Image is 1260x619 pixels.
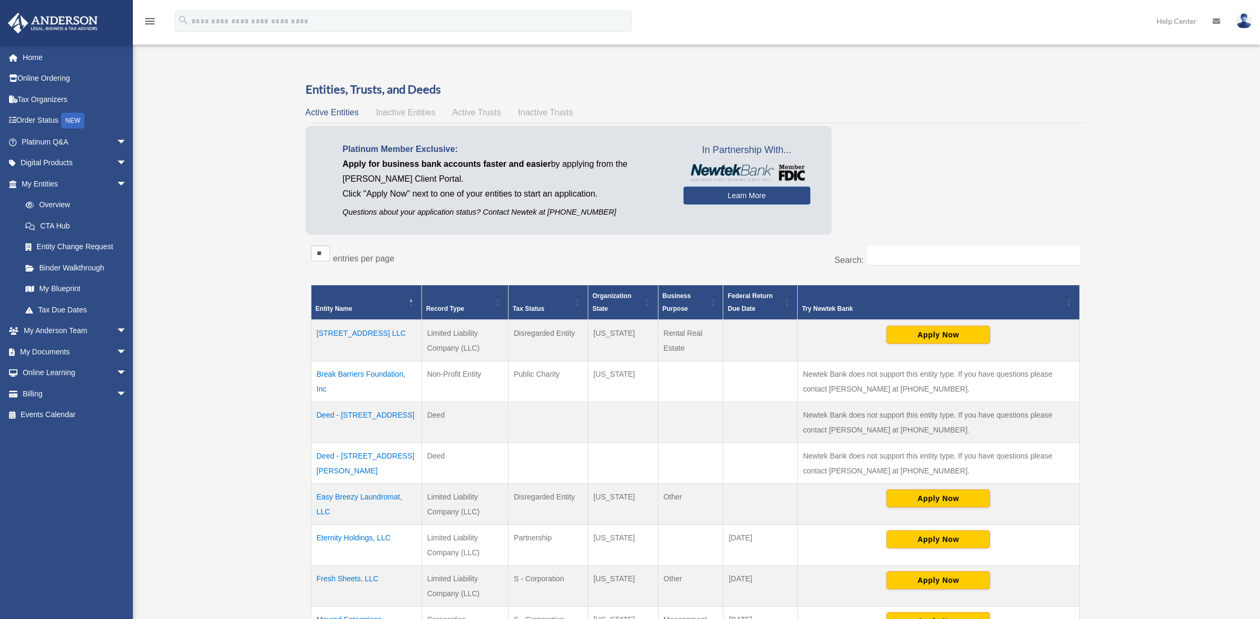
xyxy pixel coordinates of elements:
[7,383,143,404] a: Billingarrow_drop_down
[426,305,464,312] span: Record Type
[311,285,421,320] th: Entity Name: Activate to invert sorting
[177,14,189,26] i: search
[797,361,1079,402] td: Newtek Bank does not support this entity type. If you have questions please contact [PERSON_NAME]...
[116,362,138,384] span: arrow_drop_down
[797,402,1079,443] td: Newtek Bank does not support this entity type. If you have questions please contact [PERSON_NAME]...
[7,110,143,132] a: Order StatusNEW
[376,108,435,117] span: Inactive Entities
[593,292,631,312] span: Organization State
[15,215,138,236] a: CTA Hub
[61,113,84,129] div: NEW
[116,383,138,405] span: arrow_drop_down
[421,565,508,606] td: Limited Liability Company (LLC)
[723,565,797,606] td: [DATE]
[343,159,551,168] span: Apply for business bank accounts faster and easier
[518,108,573,117] span: Inactive Trusts
[311,443,421,484] td: Deed - [STREET_ADDRESS][PERSON_NAME]
[658,320,723,361] td: Rental Real Estate
[683,186,810,205] a: Learn More
[15,257,138,278] a: Binder Walkthrough
[116,152,138,174] span: arrow_drop_down
[116,320,138,342] span: arrow_drop_down
[316,305,352,312] span: Entity Name
[452,108,501,117] span: Active Trusts
[802,302,1063,315] div: Try Newtek Bank
[663,292,691,312] span: Business Purpose
[343,206,667,219] p: Questions about your application status? Contact Newtek at [PHONE_NUMBER]
[834,256,864,265] label: Search:
[588,524,658,565] td: [US_STATE]
[143,15,156,28] i: menu
[116,341,138,363] span: arrow_drop_down
[508,361,588,402] td: Public Charity
[311,361,421,402] td: Break Barriers Foundation, Inc
[7,131,143,152] a: Platinum Q&Aarrow_drop_down
[723,285,797,320] th: Federal Return Due Date: Activate to sort
[7,47,143,68] a: Home
[588,484,658,524] td: [US_STATE]
[588,320,658,361] td: [US_STATE]
[7,404,143,426] a: Events Calendar
[508,565,588,606] td: S - Corporation
[15,278,138,300] a: My Blueprint
[886,326,990,344] button: Apply Now
[7,173,138,194] a: My Entitiesarrow_drop_down
[513,305,545,312] span: Tax Status
[508,524,588,565] td: Partnership
[311,484,421,524] td: Easy Breezy Laundromat, LLC
[343,157,667,186] p: by applying from the [PERSON_NAME] Client Portal.
[689,164,805,181] img: NewtekBankLogoSM.png
[421,524,508,565] td: Limited Liability Company (LLC)
[421,443,508,484] td: Deed
[1236,13,1252,29] img: User Pic
[333,254,395,263] label: entries per page
[723,524,797,565] td: [DATE]
[421,484,508,524] td: Limited Liability Company (LLC)
[143,19,156,28] a: menu
[7,89,143,110] a: Tax Organizers
[306,108,359,117] span: Active Entities
[311,565,421,606] td: Fresh Sheets, LLC
[7,320,143,342] a: My Anderson Teamarrow_drop_down
[15,194,132,216] a: Overview
[343,142,667,157] p: Platinum Member Exclusive:
[508,285,588,320] th: Tax Status: Activate to sort
[421,361,508,402] td: Non-Profit Entity
[508,320,588,361] td: Disregarded Entity
[658,565,723,606] td: Other
[508,484,588,524] td: Disregarded Entity
[797,285,1079,320] th: Try Newtek Bank : Activate to sort
[658,484,723,524] td: Other
[886,530,990,548] button: Apply Now
[311,320,421,361] td: [STREET_ADDRESS] LLC
[421,320,508,361] td: Limited Liability Company (LLC)
[7,152,143,174] a: Digital Productsarrow_drop_down
[7,362,143,384] a: Online Learningarrow_drop_down
[116,173,138,195] span: arrow_drop_down
[311,402,421,443] td: Deed - [STREET_ADDRESS]
[658,285,723,320] th: Business Purpose: Activate to sort
[5,13,101,33] img: Anderson Advisors Platinum Portal
[797,443,1079,484] td: Newtek Bank does not support this entity type. If you have questions please contact [PERSON_NAME]...
[306,81,1085,98] h3: Entities, Trusts, and Deeds
[421,402,508,443] td: Deed
[728,292,773,312] span: Federal Return Due Date
[421,285,508,320] th: Record Type: Activate to sort
[588,565,658,606] td: [US_STATE]
[886,489,990,507] button: Apply Now
[7,68,143,89] a: Online Ordering
[116,131,138,153] span: arrow_drop_down
[15,236,138,258] a: Entity Change Request
[343,186,667,201] p: Click "Apply Now" next to one of your entities to start an application.
[886,571,990,589] button: Apply Now
[15,299,138,320] a: Tax Due Dates
[311,524,421,565] td: Eternity Holdings, LLC
[588,361,658,402] td: [US_STATE]
[7,341,143,362] a: My Documentsarrow_drop_down
[588,285,658,320] th: Organization State: Activate to sort
[683,142,810,159] span: In Partnership With...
